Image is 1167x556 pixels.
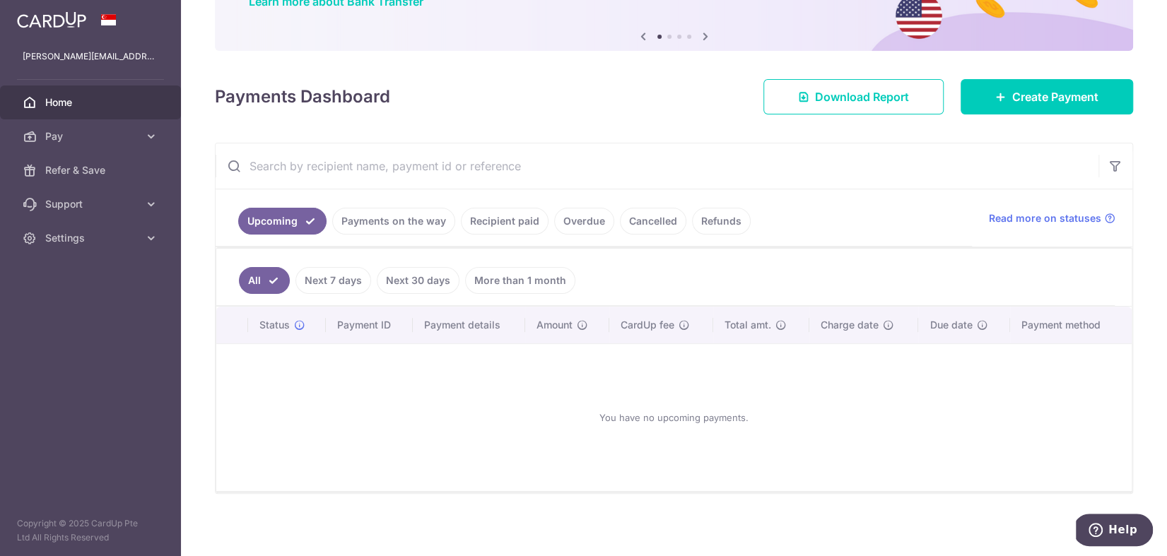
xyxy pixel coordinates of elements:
[725,318,771,332] span: Total amt.
[45,163,139,177] span: Refer & Save
[989,211,1101,225] span: Read more on statuses
[621,318,674,332] span: CardUp fee
[45,129,139,143] span: Pay
[461,208,549,235] a: Recipient paid
[692,208,751,235] a: Refunds
[930,318,972,332] span: Due date
[17,11,86,28] img: CardUp
[326,307,412,343] th: Payment ID
[536,318,573,332] span: Amount
[233,355,1115,480] div: You have no upcoming payments.
[961,79,1133,114] a: Create Payment
[238,208,327,235] a: Upcoming
[377,267,459,294] a: Next 30 days
[239,267,290,294] a: All
[1076,514,1153,549] iframe: Opens a widget where you can find more information
[259,318,290,332] span: Status
[821,318,879,332] span: Charge date
[332,208,455,235] a: Payments on the way
[763,79,944,114] a: Download Report
[465,267,575,294] a: More than 1 month
[620,208,686,235] a: Cancelled
[1012,88,1098,105] span: Create Payment
[815,88,909,105] span: Download Report
[413,307,525,343] th: Payment details
[23,49,158,64] p: [PERSON_NAME][EMAIL_ADDRESS][DOMAIN_NAME]
[1010,307,1132,343] th: Payment method
[215,84,390,110] h4: Payments Dashboard
[216,143,1098,189] input: Search by recipient name, payment id or reference
[295,267,371,294] a: Next 7 days
[45,231,139,245] span: Settings
[45,95,139,110] span: Home
[989,211,1115,225] a: Read more on statuses
[45,197,139,211] span: Support
[554,208,614,235] a: Overdue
